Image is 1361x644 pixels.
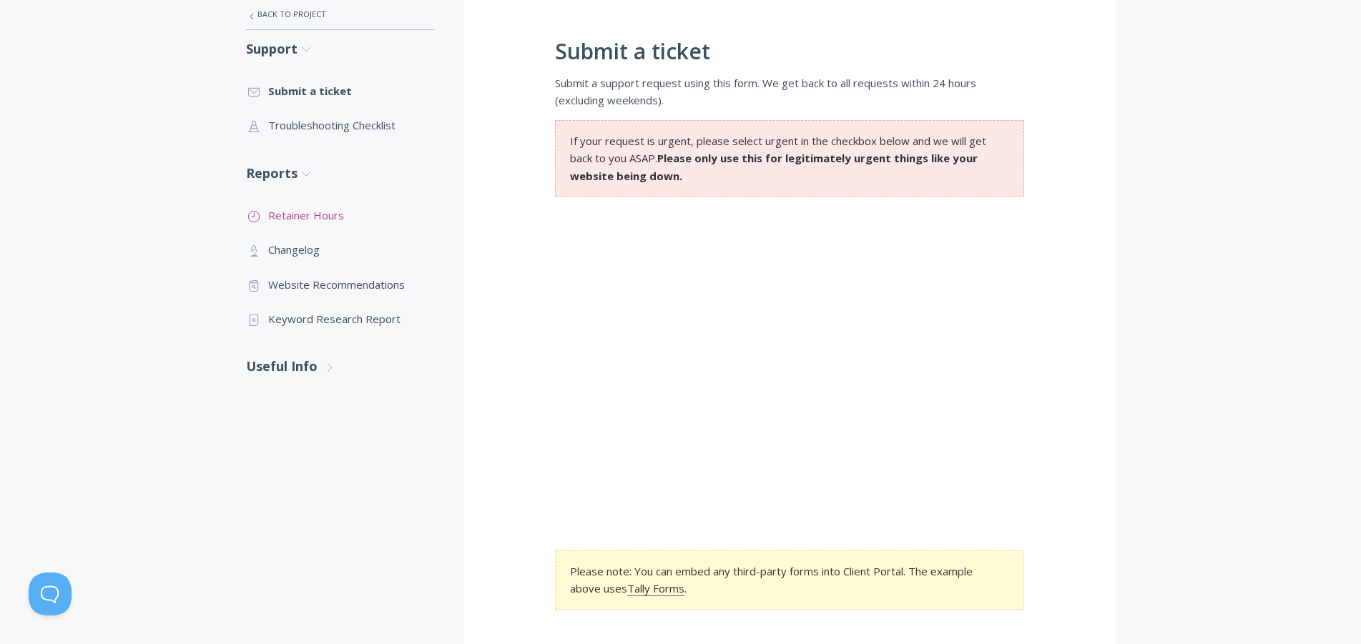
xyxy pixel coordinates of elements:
a: Website Recommendations [246,267,435,302]
iframe: Agency - Submit Ticket [555,218,1024,540]
a: Troubleshooting Checklist [246,108,435,142]
section: Please note: You can embed any third-party forms into Client Portal. The example above uses . [555,550,1024,610]
a: Reports [246,154,435,192]
section: If your request is urgent, please select urgent in the checkbox below and we will get back to you... [555,120,1024,197]
a: Tally Forms [627,581,684,596]
a: Keyword Research Report [246,302,435,336]
a: Submit a ticket [246,74,435,108]
a: Retainer Hours [246,198,435,232]
a: Changelog [246,232,435,267]
iframe: Toggle Customer Support [29,573,72,615]
h1: Submit a ticket [555,39,1024,64]
p: Submit a support request using this form. We get back to all requests within 24 hours (excluding ... [555,74,1024,109]
a: Useful Info [246,347,435,385]
strong: Please only use this for legitimately urgent things like your website being down. [570,151,978,182]
a: Support [246,30,435,68]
